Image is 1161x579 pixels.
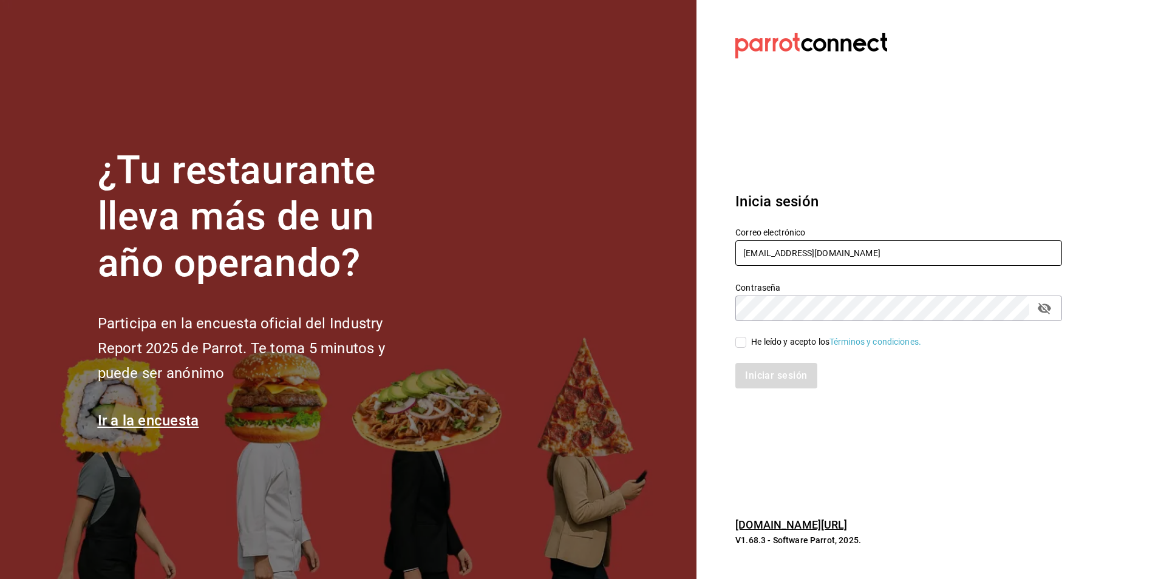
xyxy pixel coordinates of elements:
h3: Inicia sesión [735,191,1062,212]
button: Campo de contraseña [1034,298,1055,319]
label: Contraseña [735,283,1062,291]
a: Ir a la encuesta [98,412,199,429]
a: Términos y condiciones. [829,337,921,347]
p: V1.68.3 - Software Parrot, 2025. [735,534,1062,546]
input: Ingresa tu correo electrónico [735,240,1062,266]
h2: Participa en la encuesta oficial del Industry Report 2025 de Parrot. Te toma 5 minutos y puede se... [98,311,426,385]
label: Correo electrónico [735,228,1062,236]
div: He leído y acepto los [751,336,921,348]
a: [DOMAIN_NAME][URL] [735,518,847,531]
h1: ¿Tu restaurante lleva más de un año operando? [98,147,426,287]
